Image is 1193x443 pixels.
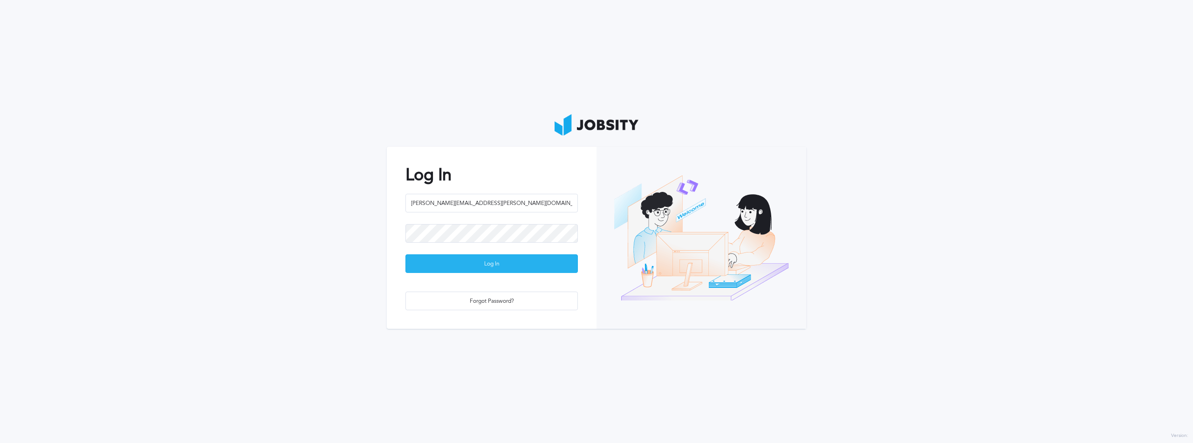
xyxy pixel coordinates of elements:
[406,292,577,311] div: Forgot Password?
[405,292,578,310] button: Forgot Password?
[1171,433,1188,439] label: Version:
[405,165,578,184] h2: Log In
[405,194,578,212] input: Email
[406,255,577,273] div: Log In
[405,254,578,273] button: Log In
